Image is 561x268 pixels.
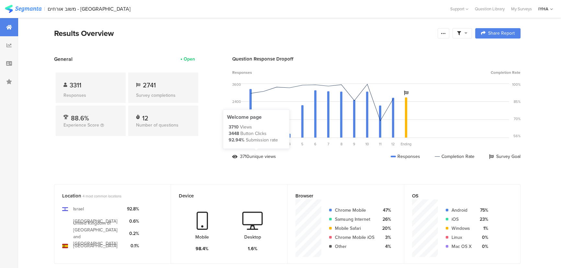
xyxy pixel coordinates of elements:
[477,225,488,232] div: 1%
[400,141,413,147] div: Ending
[335,225,374,232] div: Mobile Safari
[353,141,355,147] span: 9
[240,130,267,137] div: Button Clicks
[73,220,122,247] div: United Kingdom of [GEOGRAPHIC_DATA] and [GEOGRAPHIC_DATA]
[70,80,81,90] span: 3311
[142,113,148,120] div: 12
[295,192,385,199] div: Browser
[513,133,521,139] div: 56%
[477,243,488,250] div: 0%
[195,234,209,240] div: Mobile
[73,242,118,249] div: [GEOGRAPHIC_DATA]
[450,4,468,14] div: Support
[127,218,139,225] div: 0.6%
[514,116,521,121] div: 70%
[44,5,45,13] div: |
[380,216,391,223] div: 26%
[48,6,131,12] div: משוב אורחים - [GEOGRAPHIC_DATA]
[365,141,369,147] span: 10
[335,216,374,223] div: Samsung Internet
[196,245,209,252] div: 98.4%
[127,230,139,237] div: 0.2%
[83,194,121,199] span: 4 most common locations
[73,206,84,212] div: Israel
[240,153,249,160] div: 3710
[412,192,502,199] div: OS
[477,216,488,223] div: 23%
[232,55,521,62] div: Question Response Dropoff
[54,55,73,63] span: General
[54,28,434,39] div: Results Overview
[240,124,252,130] div: Views
[452,234,472,241] div: Linux
[63,92,118,99] div: Responses
[472,6,508,12] a: Question Library
[5,5,41,13] img: segmanta logo
[244,234,261,240] div: Desktop
[452,243,472,250] div: Mac OS X
[314,141,316,147] span: 6
[452,225,472,232] div: Windows
[136,92,190,99] div: Survey completions
[335,234,374,241] div: Chrome Mobile iOS
[229,124,239,130] div: 3710
[73,218,118,225] div: [GEOGRAPHIC_DATA]
[404,91,408,95] i: Survey Goal
[512,82,521,87] div: 100%
[335,243,374,250] div: Other
[127,206,139,212] div: 92.8%
[127,242,139,249] div: 0.1%
[232,70,252,75] span: Responses
[380,225,391,232] div: 20%
[379,141,382,147] span: 11
[477,234,488,241] div: 0%
[452,216,472,223] div: iOS
[340,141,342,147] span: 8
[477,207,488,214] div: 75%
[229,137,245,143] div: 92.94%
[335,207,374,214] div: Chrome Mobile
[248,245,258,252] div: 1.6%
[143,80,156,90] span: 2741
[136,122,178,128] span: Number of questions
[184,56,195,62] div: Open
[491,70,521,75] span: Completion Rate
[391,141,395,147] span: 12
[62,192,152,199] div: Location
[488,31,515,36] span: Share Report
[327,141,329,147] span: 7
[391,153,420,160] div: Responses
[71,113,89,123] span: 88.6%
[452,207,472,214] div: Android
[301,141,303,147] span: 5
[435,153,475,160] div: Completion Rate
[249,153,276,160] div: unique views
[508,6,535,12] a: My Surveys
[380,243,391,250] div: 4%
[380,207,391,214] div: 47%
[380,234,391,241] div: 3%
[489,153,521,160] div: Survey Goal
[229,130,239,137] div: 3448
[179,192,269,199] div: Device
[538,6,548,12] div: IYHA
[514,99,521,104] div: 85%
[246,137,278,143] div: Submission rate
[232,82,241,87] div: 3600
[227,114,284,121] div: Welcome page
[232,99,241,104] div: 2400
[63,122,99,128] span: Experience Score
